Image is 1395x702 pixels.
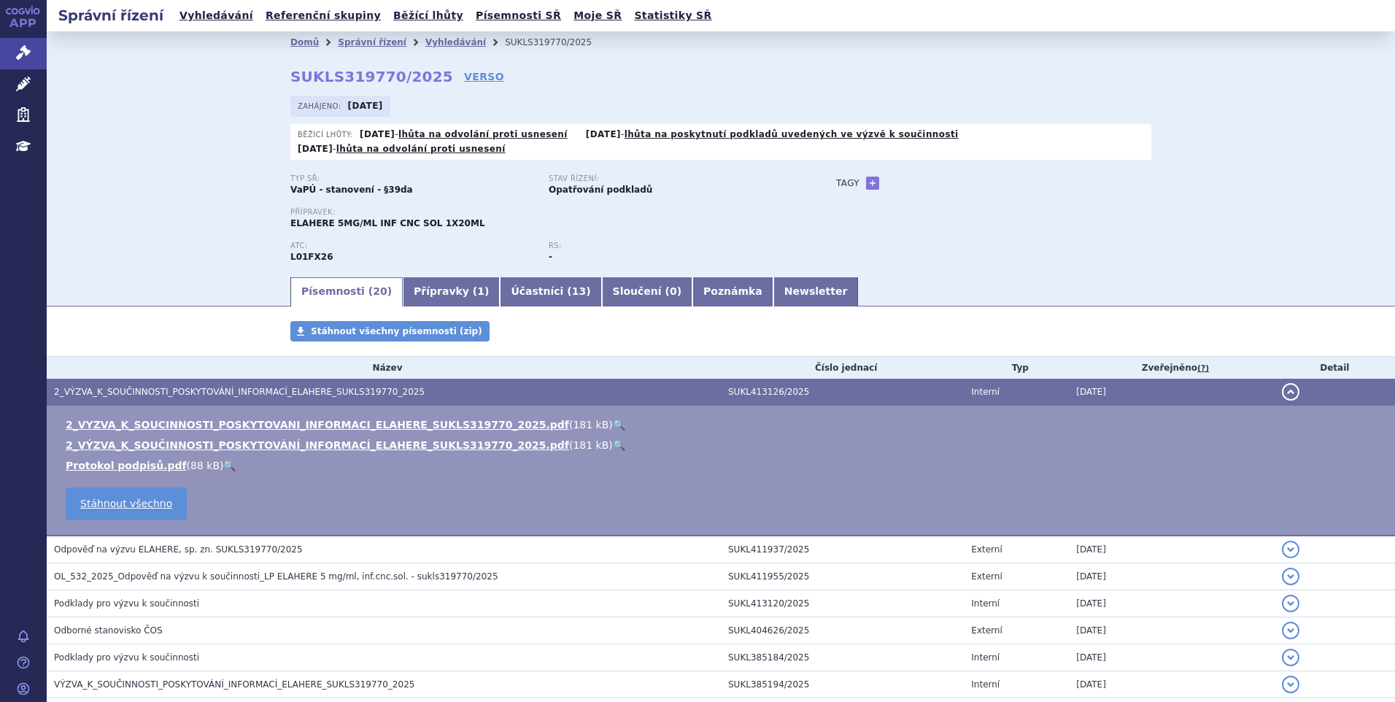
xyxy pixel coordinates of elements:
[47,357,721,379] th: Název
[721,536,964,563] td: SUKL411937/2025
[66,487,187,520] a: Stáhnout všechno
[1069,379,1274,406] td: [DATE]
[298,128,356,140] span: Běžící lhůty:
[290,242,534,250] p: ATC:
[290,321,490,342] a: Stáhnout všechny písemnosti (zip)
[54,598,199,609] span: Podklady pro výzvu k součinnosti
[602,277,692,306] a: Sloučení (0)
[298,143,506,155] p: -
[54,571,498,582] span: OL_532_2025_Odpověď na výzvu k součinnosti_LP ELAHERE 5 mg/ml, inf.cnc.sol. - sukls319770/2025
[721,379,964,406] td: SUKL413126/2025
[586,128,959,140] p: -
[836,174,859,192] h3: Tagy
[613,439,625,451] a: 🔍
[670,285,677,297] span: 0
[1282,595,1299,612] button: detail
[360,128,568,140] p: -
[1069,563,1274,590] td: [DATE]
[1069,671,1274,698] td: [DATE]
[373,285,387,297] span: 20
[290,185,413,195] strong: VaPÚ - stanovení - §39da
[290,37,319,47] a: Domů
[389,6,468,26] a: Běžící lhůty
[464,69,504,84] a: VERSO
[403,277,500,306] a: Přípravky (1)
[721,671,964,698] td: SUKL385194/2025
[47,5,175,26] h2: Správní řízení
[500,277,601,306] a: Účastníci (13)
[773,277,859,306] a: Newsletter
[971,598,1000,609] span: Interní
[290,174,534,183] p: Typ SŘ:
[190,460,220,471] span: 88 kB
[54,679,414,690] span: VÝZVA_K_SOUČINNOSTI_POSKYTOVÁNÍ_INFORMACÍ_ELAHERE_SUKLS319770_2025
[311,326,482,336] span: Stáhnout všechny písemnosti (zip)
[721,357,964,379] th: Číslo jednací
[1282,622,1299,639] button: detail
[630,6,716,26] a: Statistiky SŘ
[1069,644,1274,671] td: [DATE]
[1069,536,1274,563] td: [DATE]
[613,419,625,431] a: 🔍
[54,625,163,636] span: Odborné stanovisko ČOS
[398,129,568,139] a: lhůta na odvolání proti usnesení
[290,277,403,306] a: Písemnosti (20)
[721,617,964,644] td: SUKL404626/2025
[586,129,621,139] strong: [DATE]
[625,129,959,139] a: lhůta na poskytnutí podkladů uvedených ve výzvě k součinnosti
[1282,649,1299,666] button: detail
[505,31,611,53] li: SUKLS319770/2025
[1069,357,1274,379] th: Zveřejněno
[1275,357,1395,379] th: Detail
[290,218,485,228] span: ELAHERE 5MG/ML INF CNC SOL 1X20ML
[290,252,333,262] strong: MIRVETUXIMAB SORAVTANSIN
[1282,676,1299,693] button: detail
[569,6,626,26] a: Moje SŘ
[572,285,586,297] span: 13
[348,101,383,111] strong: [DATE]
[1282,568,1299,585] button: detail
[1069,590,1274,617] td: [DATE]
[573,439,608,451] span: 181 kB
[66,438,1380,452] li: ( )
[549,185,652,195] strong: Opatřování podkladů
[971,679,1000,690] span: Interní
[1069,617,1274,644] td: [DATE]
[1197,363,1209,374] abbr: (?)
[425,37,486,47] a: Vyhledávání
[54,652,199,663] span: Podklady pro výzvu k součinnosti
[290,208,807,217] p: Přípravek:
[1282,541,1299,558] button: detail
[175,6,258,26] a: Vyhledávání
[66,439,569,451] a: 2_VÝZVA_K_SOUČINNOSTI_POSKYTOVÁNÍ_INFORMACÍ_ELAHERE_SUKLS319770_2025.pdf
[477,285,484,297] span: 1
[964,357,1069,379] th: Typ
[721,590,964,617] td: SUKL413120/2025
[971,652,1000,663] span: Interní
[66,458,1380,473] li: ( )
[298,100,344,112] span: Zahájeno:
[721,563,964,590] td: SUKL411955/2025
[573,419,608,431] span: 181 kB
[261,6,385,26] a: Referenční skupiny
[721,644,964,671] td: SUKL385184/2025
[471,6,565,26] a: Písemnosti SŘ
[298,144,333,154] strong: [DATE]
[54,544,303,555] span: Odpověď na výzvu ELAHERE, sp. zn. SUKLS319770/2025
[336,144,506,154] a: lhůta na odvolání proti usnesení
[549,242,792,250] p: RS:
[549,174,792,183] p: Stav řízení:
[66,460,187,471] a: Protokol podpisů.pdf
[971,387,1000,397] span: Interní
[290,68,453,85] strong: SUKLS319770/2025
[66,417,1380,432] li: ( )
[971,625,1002,636] span: Externí
[971,544,1002,555] span: Externí
[66,419,569,431] a: 2_VYZVA_K_SOUCINNOSTI_POSKYTOVANI_INFORMACI_ELAHERE_SUKLS319770_2025.pdf
[549,252,552,262] strong: -
[360,129,395,139] strong: [DATE]
[338,37,406,47] a: Správní řízení
[692,277,773,306] a: Poznámka
[54,387,425,397] span: 2_VÝZVA_K_SOUČINNOSTI_POSKYTOVÁNÍ_INFORMACÍ_ELAHERE_SUKLS319770_2025
[866,177,879,190] a: +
